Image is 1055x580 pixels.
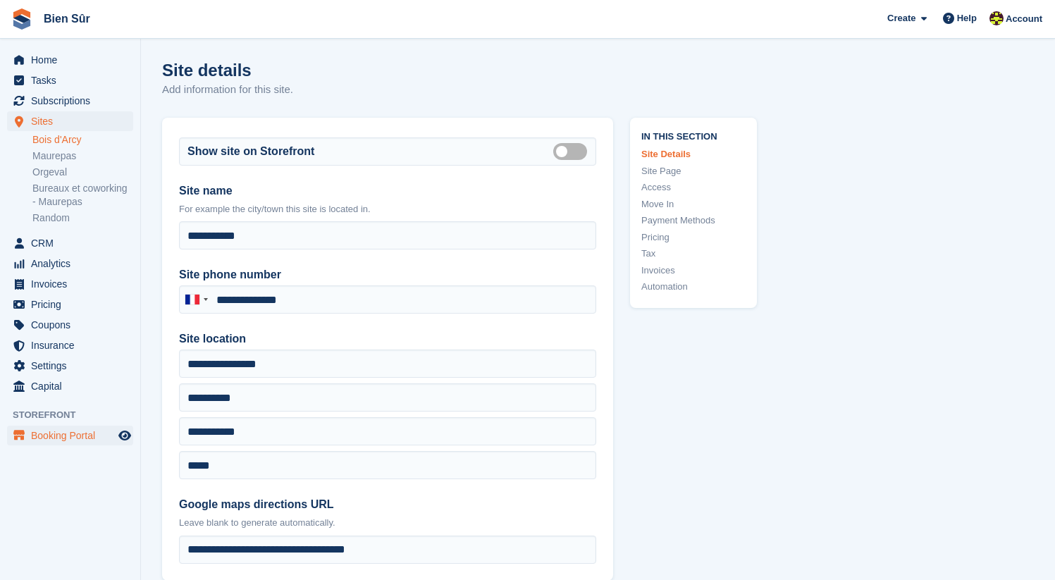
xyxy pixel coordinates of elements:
[7,426,133,445] a: menu
[31,111,116,131] span: Sites
[7,254,133,273] a: menu
[32,133,133,147] a: Bois d'Arcy
[7,356,133,376] a: menu
[887,11,915,25] span: Create
[31,274,116,294] span: Invoices
[31,295,116,314] span: Pricing
[31,91,116,111] span: Subscriptions
[13,408,140,422] span: Storefront
[179,496,596,513] label: Google maps directions URL
[641,247,746,261] a: Tax
[31,254,116,273] span: Analytics
[11,8,32,30] img: stora-icon-8386f47178a22dfd0bd8f6a31ec36ba5ce8667c1dd55bd0f319d3a0aa187defe.svg
[7,376,133,396] a: menu
[31,50,116,70] span: Home
[641,164,746,178] a: Site Page
[31,335,116,355] span: Insurance
[7,274,133,294] a: menu
[641,214,746,228] a: Payment Methods
[32,166,133,179] a: Orgeval
[7,50,133,70] a: menu
[641,230,746,245] a: Pricing
[641,264,746,278] a: Invoices
[179,183,596,199] label: Site name
[7,295,133,314] a: menu
[989,11,1004,25] img: Marie Tran
[7,111,133,131] a: menu
[7,315,133,335] a: menu
[31,356,116,376] span: Settings
[187,143,314,160] label: Show site on Storefront
[641,280,746,294] a: Automation
[180,286,212,313] div: France: +33
[31,376,116,396] span: Capital
[32,211,133,225] a: Random
[32,149,133,163] a: Maurepas
[957,11,977,25] span: Help
[179,331,596,347] label: Site location
[641,147,746,161] a: Site Details
[31,233,116,253] span: CRM
[162,61,293,80] h1: Site details
[179,266,596,283] label: Site phone number
[179,516,596,530] p: Leave blank to generate automatically.
[31,426,116,445] span: Booking Portal
[7,335,133,355] a: menu
[7,233,133,253] a: menu
[7,91,133,111] a: menu
[641,197,746,211] a: Move In
[553,150,593,152] label: Is public
[1006,12,1042,26] span: Account
[32,182,133,209] a: Bureaux et coworking - Maurepas
[179,202,596,216] p: For example the city/town this site is located in.
[162,82,293,98] p: Add information for this site.
[641,129,746,142] span: In this section
[31,315,116,335] span: Coupons
[641,180,746,195] a: Access
[7,70,133,90] a: menu
[31,70,116,90] span: Tasks
[38,7,96,30] a: Bien Sûr
[116,427,133,444] a: Preview store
